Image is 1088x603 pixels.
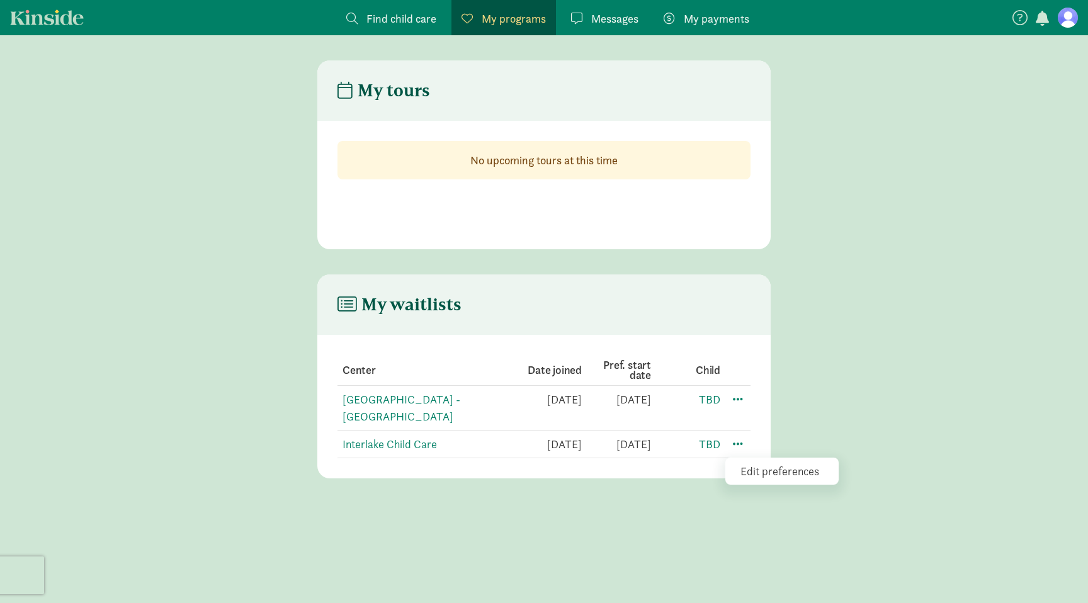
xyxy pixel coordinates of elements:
[343,392,460,424] a: [GEOGRAPHIC_DATA] - [GEOGRAPHIC_DATA]
[725,458,839,485] div: Edit preferences
[366,10,436,27] span: Find child care
[470,153,618,167] strong: No upcoming tours at this time
[699,392,720,407] a: TBD
[513,431,582,458] td: [DATE]
[582,431,651,458] td: [DATE]
[337,295,462,315] h4: My waitlists
[582,355,651,386] th: Pref. start date
[343,437,437,451] a: Interlake Child Care
[684,10,749,27] span: My payments
[337,81,430,101] h4: My tours
[699,437,720,451] a: TBD
[482,10,546,27] span: My programs
[513,386,582,431] td: [DATE]
[651,355,720,386] th: Child
[582,386,651,431] td: [DATE]
[591,10,638,27] span: Messages
[337,355,513,386] th: Center
[10,9,84,25] a: Kinside
[513,355,582,386] th: Date joined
